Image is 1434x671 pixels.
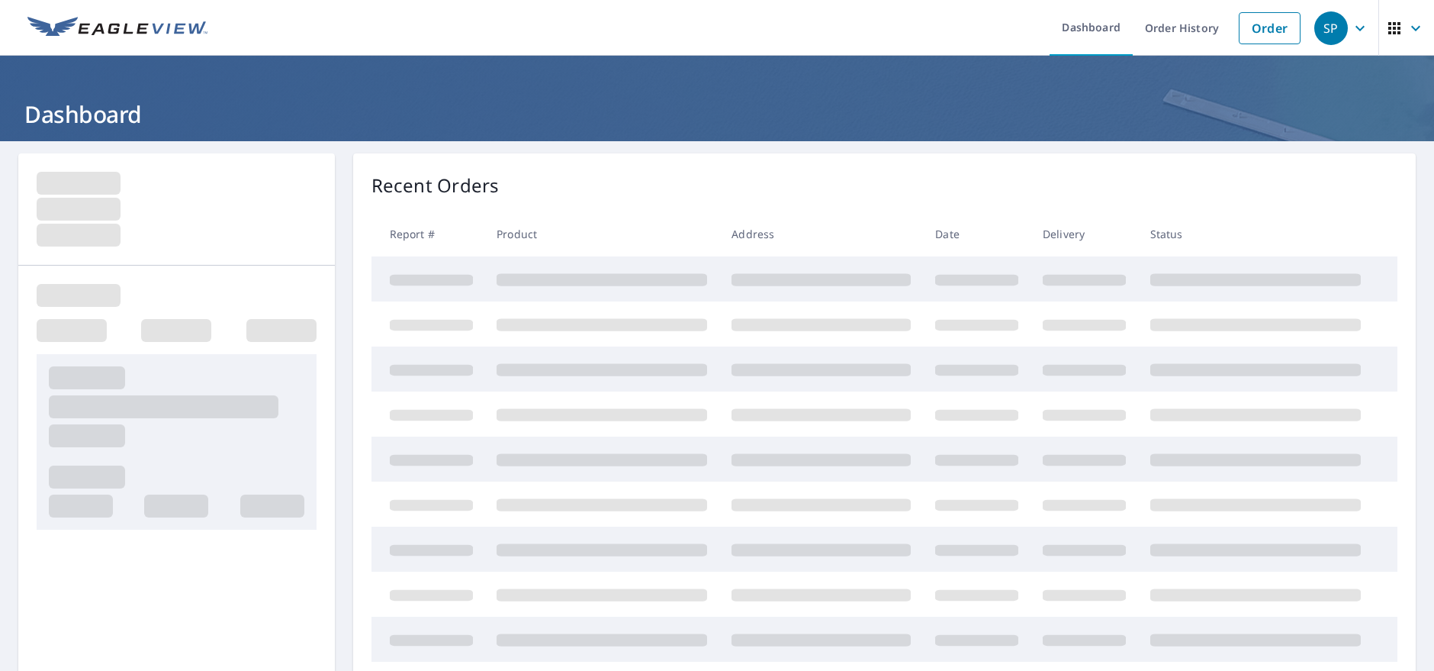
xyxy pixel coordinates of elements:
[27,17,207,40] img: EV Logo
[371,211,485,256] th: Report #
[1030,211,1138,256] th: Delivery
[371,172,500,199] p: Recent Orders
[719,211,923,256] th: Address
[1314,11,1348,45] div: SP
[484,211,719,256] th: Product
[923,211,1030,256] th: Date
[1138,211,1373,256] th: Status
[1239,12,1301,44] a: Order
[18,98,1416,130] h1: Dashboard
